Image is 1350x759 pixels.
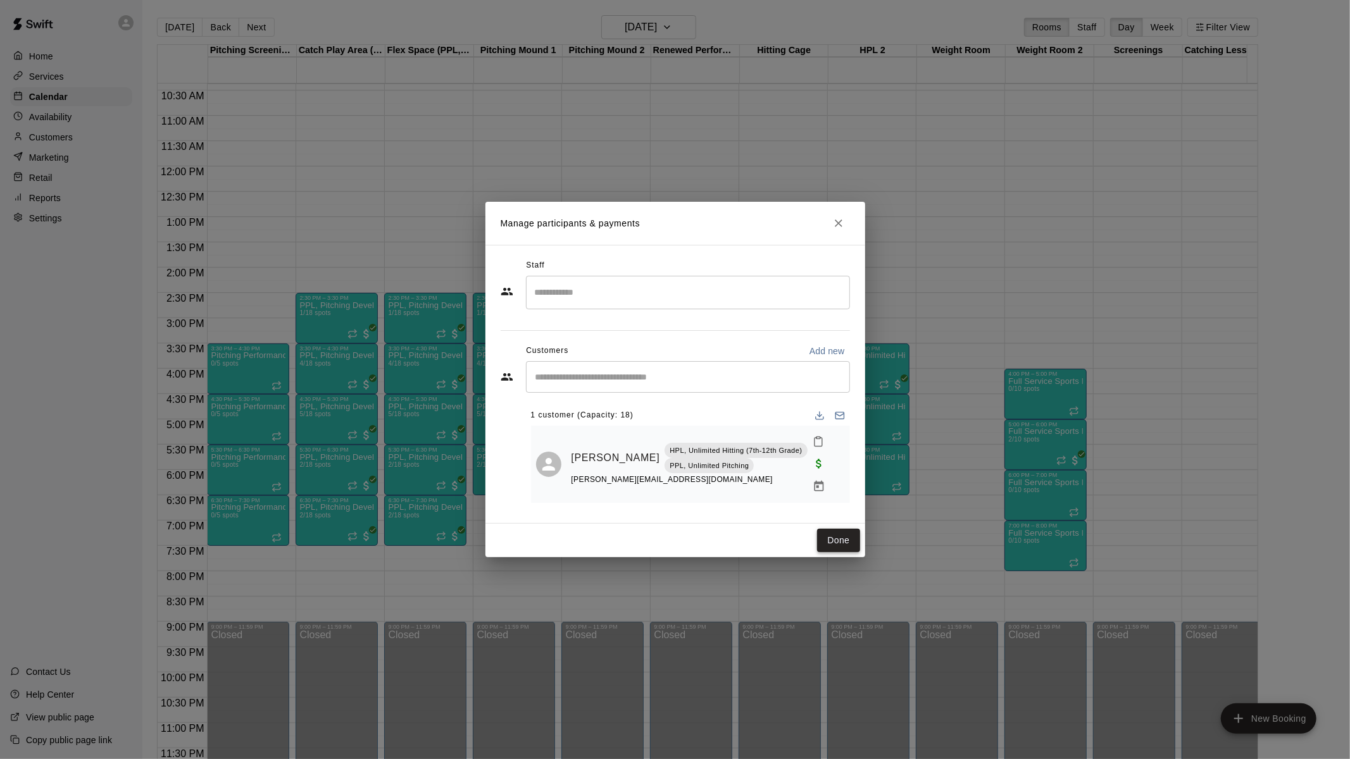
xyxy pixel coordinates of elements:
[536,452,561,477] div: Carter Devine
[809,345,845,357] p: Add new
[526,256,544,276] span: Staff
[827,212,850,235] button: Close
[804,341,850,361] button: Add new
[501,217,641,230] p: Manage participants & payments
[572,475,773,484] span: [PERSON_NAME][EMAIL_ADDRESS][DOMAIN_NAME]
[809,405,830,426] button: Download list
[526,361,850,393] div: Start typing to search customers...
[501,371,513,383] svg: Customers
[526,341,568,361] span: Customers
[670,445,802,456] p: HPL, Unlimited Hitting (7th-12th Grade)
[531,405,634,426] span: 1 customer (Capacity: 18)
[830,405,850,426] button: Email participants
[670,460,749,471] p: PPL, Unlimited Pitching
[501,285,513,298] svg: Staff
[526,276,850,309] div: Search staff
[817,529,859,552] button: Done
[808,475,830,498] button: Manage bookings & payment
[808,457,830,468] span: Paid with Credit
[572,450,660,466] a: [PERSON_NAME]
[808,431,829,452] button: Mark attendance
